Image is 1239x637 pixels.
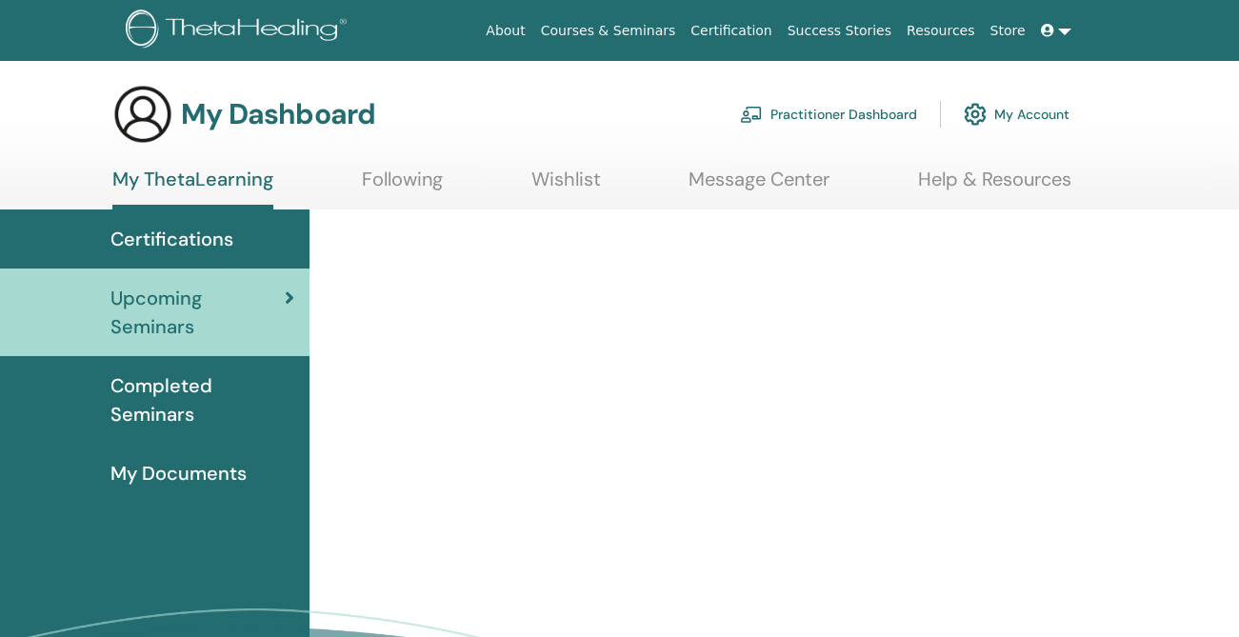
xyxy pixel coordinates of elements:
a: Wishlist [531,168,601,205]
a: Message Center [689,168,829,205]
a: Certification [683,13,779,49]
a: Store [983,13,1033,49]
img: logo.png [126,10,353,52]
img: chalkboard-teacher.svg [740,106,763,123]
span: Upcoming Seminars [110,284,285,341]
span: Completed Seminars [110,371,294,428]
a: Following [362,168,443,205]
img: cog.svg [964,98,987,130]
img: generic-user-icon.jpg [112,84,173,145]
span: My Documents [110,459,247,488]
a: My Account [964,93,1069,135]
h3: My Dashboard [181,97,375,131]
a: Resources [899,13,983,49]
a: Courses & Seminars [533,13,684,49]
a: Success Stories [780,13,899,49]
a: About [478,13,532,49]
a: Practitioner Dashboard [740,93,917,135]
a: My ThetaLearning [112,168,273,209]
span: Certifications [110,225,233,253]
a: Help & Resources [918,168,1071,205]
